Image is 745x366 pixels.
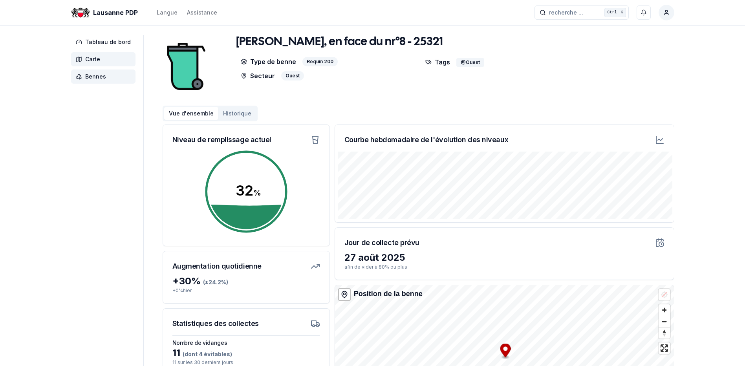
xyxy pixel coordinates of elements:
button: Langue [157,8,178,17]
p: + 0 % hier [172,287,320,294]
span: Carte [85,55,100,63]
div: @Ouest [456,58,484,67]
a: Tableau de bord [71,35,139,49]
button: Enter fullscreen [659,342,670,354]
button: Reset bearing to north [659,327,670,339]
div: Map marker [500,344,511,360]
a: Carte [71,52,139,66]
img: bin Image [163,35,210,98]
span: (± 24.2 %) [203,279,228,285]
div: 27 août 2025 [344,251,664,264]
h3: Niveau de remplissage actuel [172,134,271,145]
div: Langue [157,9,178,16]
button: Zoom in [659,304,670,316]
span: Tableau de bord [85,38,131,46]
h3: Courbe hebdomadaire de l'évolution des niveaux [344,134,508,145]
button: Zoom out [659,316,670,327]
div: Position de la benne [354,288,423,299]
a: Lausanne PDP [71,8,141,17]
span: (dont 4 évitables) [180,351,232,357]
img: Lausanne PDP Logo [71,3,90,22]
p: Type de benne [241,57,296,66]
div: Ouest [281,71,304,81]
p: Secteur [241,71,275,81]
div: 11 [172,347,320,359]
div: + 30 % [172,275,320,287]
span: Reset bearing to north [659,328,670,339]
p: 11 sur les 30 derniers jours [172,359,320,366]
span: Lausanne PDP [93,8,138,17]
p: Tags [425,57,450,67]
h3: Nombre de vidanges [172,339,320,347]
p: afin de vider à 80% ou plus [344,264,664,270]
h1: [PERSON_NAME], en face du nr°8 - 25321 [236,35,443,49]
h3: Augmentation quotidienne [172,261,262,272]
a: Bennes [71,70,139,84]
div: Requin 200 [302,57,338,66]
span: Bennes [85,73,106,81]
button: Location not available [659,289,670,300]
h3: Statistiques des collectes [172,318,259,329]
button: recherche ...Ctrl+K [534,5,629,20]
span: recherche ... [549,9,583,16]
a: Assistance [187,8,217,17]
h3: Jour de collecte prévu [344,237,419,248]
button: Historique [218,107,256,120]
button: Vue d'ensemble [164,107,218,120]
